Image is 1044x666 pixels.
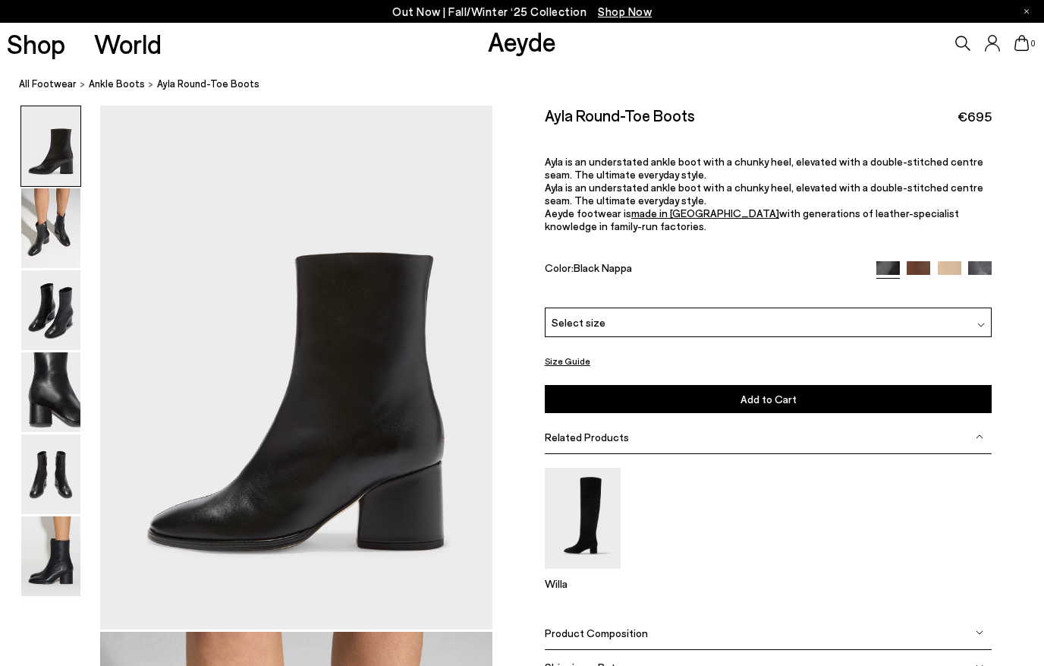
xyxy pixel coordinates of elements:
span: Add to Cart [741,393,797,406]
img: Ayla Round-Toe Boots - Image 6 [21,516,80,596]
h2: Ayla Round-Toe Boots [545,106,695,125]
nav: breadcrumb [19,64,1044,106]
img: Willa Suede Over-Knee Boots [545,468,621,569]
img: svg%3E [976,433,983,440]
span: Product Composition [545,627,648,639]
span: ankle boots [89,77,145,90]
span: Related Products [545,431,629,443]
img: Ayla Round-Toe Boots - Image 4 [21,352,80,432]
span: with generations of leather-specialist knowledge in family-run factories. [545,207,959,232]
a: Willa Suede Over-Knee Boots Willa [545,558,621,590]
img: svg%3E [976,629,983,636]
span: Ayla Round-Toe Boots [157,76,259,92]
p: Ayla is an understated ankle boot with a chunky heel, elevated with a double-stitched centre seam... [545,155,992,181]
a: All Footwear [19,76,77,92]
span: 0 [1030,39,1037,48]
p: Out Now | Fall/Winter ‘25 Collection [392,2,652,21]
button: Size Guide [545,352,590,371]
img: svg%3E [977,321,985,329]
a: made in [GEOGRAPHIC_DATA] [631,207,779,219]
img: Ayla Round-Toe Boots - Image 2 [21,188,80,268]
a: 0 [1014,35,1030,52]
a: Shop [7,30,65,57]
p: Willa [545,577,621,590]
div: Color: [545,261,862,279]
span: Select size [552,314,605,330]
a: ankle boots [89,76,145,92]
a: Aeyde [488,25,556,57]
button: Add to Cart [545,385,992,413]
a: World [94,30,162,57]
p: Ayla is an understated ankle boot with a chunky heel, elevated with a double-stitched centre seam... [545,181,992,207]
span: Aeyde footwear is [545,207,631,219]
img: Ayla Round-Toe Boots - Image 1 [21,106,80,186]
img: Ayla Round-Toe Boots - Image 3 [21,270,80,350]
span: Navigate to /collections/new-in [598,5,652,18]
span: €695 [958,107,992,126]
span: Black Nappa [574,261,632,274]
img: Ayla Round-Toe Boots - Image 5 [21,434,80,514]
